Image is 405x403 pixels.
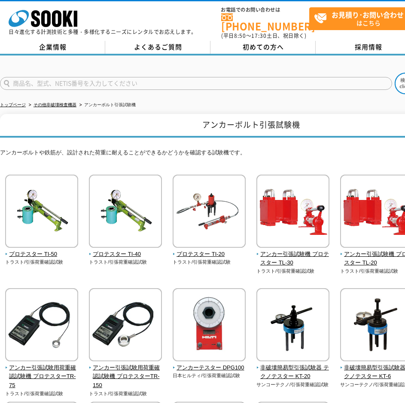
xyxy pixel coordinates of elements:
img: アンカー引張試験機 プロテスター TL-30 [256,175,329,250]
img: 非破壊簡易型引張試験器 テクノテスター KT-20 [256,288,329,363]
p: 日本ヒルティ/引張荷重確認試験 [173,372,246,379]
span: (平日 ～ 土日、祝日除く) [221,32,306,40]
img: プロテスター TI-40 [89,175,162,250]
strong: お見積り･お問い合わせ [332,9,404,20]
a: 非破壊簡易型引張試験器 テクノテスター KT-20 [256,355,330,381]
img: アンカーテスター DPG100 [173,288,246,363]
span: アンカーテスター DPG100 [173,363,246,372]
span: お電話でのお問い合わせは [221,7,309,12]
li: アンカーボルト引張試験機 [78,101,136,110]
a: その他非破壊検査機器 [33,102,76,107]
a: アンカー引張試験機 プロテスター TL-30 [256,242,330,268]
img: アンカー引張試験用荷重確認試験機 プロテスターTR-75 [5,288,78,363]
p: トラスト/引張荷重確認試験 [256,268,330,275]
span: プロテスター TI-50 [5,250,79,259]
p: トラスト/引張荷重確認試験 [89,258,162,266]
a: プロテスター TI-20 [173,242,246,259]
img: プロテスター TI-50 [5,175,78,250]
img: アンカー引張試験用荷重確認試験機 プロテスターTR-150 [89,288,162,363]
a: [PHONE_NUMBER] [221,13,309,31]
span: 非破壊簡易型引張試験器 テクノテスター KT-20 [256,363,330,381]
img: プロテスター TI-20 [173,175,246,250]
a: プロテスター TI-40 [89,242,162,259]
p: サンコーテクノ/引張荷重確認試験 [256,381,330,388]
span: アンカー引張試験用荷重確認試験機 プロテスターTR-75 [5,363,79,390]
a: アンカー引張試験用荷重確認試験機 プロテスターTR-75 [5,355,79,390]
span: アンカー引張試験用荷重確認試験機 プロテスターTR-150 [89,363,162,390]
span: 17:30 [251,32,267,40]
a: プロテスター TI-50 [5,242,79,259]
span: アンカー引張試験機 プロテスター TL-30 [256,250,330,268]
a: アンカー引張試験用荷重確認試験機 プロテスターTR-150 [89,355,162,390]
p: トラスト/引張荷重確認試験 [5,258,79,266]
p: トラスト/引張荷重確認試験 [89,390,162,397]
span: プロテスター TI-40 [89,250,162,259]
span: プロテスター TI-20 [173,250,246,259]
p: 日々進化する計測技術と多種・多様化するニーズにレンタルでお応えします。 [9,29,197,34]
a: アンカーテスター DPG100 [173,355,246,372]
span: 初めての方へ [243,42,284,52]
a: よくあるご質問 [105,41,210,54]
a: 初めての方へ [210,41,316,54]
p: トラスト/引張荷重確認試験 [5,390,79,397]
p: トラスト/引張荷重確認試験 [173,258,246,266]
span: 8:50 [234,32,246,40]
